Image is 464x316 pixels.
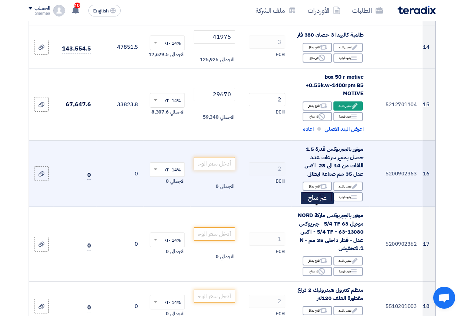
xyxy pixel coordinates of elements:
[333,306,363,315] div: تعديل البند
[62,44,91,53] span: 143,554.5
[170,51,184,58] span: الاجمالي
[87,241,91,250] span: 0
[303,101,332,111] div: اقترح بدائل
[298,211,363,252] span: موتور بالجيربوكس ماركة NORD موديل 63 S/4 TF جبريوكس 13080-63 - S/4 TF - اكس عدل - قطر داخلى 35 مم...
[194,30,235,44] input: أدخل سعر الوحدة
[303,256,332,265] div: اقترح بدائل
[97,207,144,282] td: 0
[220,253,234,260] span: الاجمالي
[150,93,185,108] ng-select: VAT
[369,68,423,141] td: 5212701104
[34,5,50,12] div: الحساب
[203,114,219,121] span: 59,340
[333,256,363,265] div: تعديل البند
[150,162,185,177] ng-select: VAT
[303,53,332,63] div: غير متاح
[433,287,455,309] a: Open chat
[423,207,435,282] td: 17
[333,43,363,52] div: تعديل البند
[325,125,363,133] span: اعرض البند الاصلي
[216,253,219,260] span: 0
[369,141,423,207] td: 5200902363
[249,162,285,175] input: RFQ_STEP1.ITEMS.2.AMOUNT_TITLE
[149,51,169,58] span: 17,629.5
[303,306,332,315] div: اقترح بدائل
[333,101,363,111] div: تعديل البند
[88,5,121,16] button: English
[303,182,332,191] div: اقترح بدائل
[150,233,185,247] ng-select: VAT
[275,248,285,255] span: ECH
[170,108,184,116] span: الاجمالي
[87,303,91,312] span: 0
[303,125,314,133] span: اعاده
[151,108,169,116] span: 8,307.6
[220,183,234,190] span: الاجمالي
[216,183,219,190] span: 0
[303,43,332,52] div: اقترح بدائل
[220,56,234,63] span: الاجمالي
[97,141,144,207] td: 0
[87,171,91,180] span: 0
[275,178,285,185] span: ECH
[166,178,169,185] span: 0
[297,31,363,39] span: طلمبة كالبيدا 3 حصان 380 فاز
[423,141,435,207] td: 16
[297,286,363,302] span: منظم كنترول هيدروليك 2 ذراع مقطورة العلف 120لتر
[194,227,235,241] input: أدخل سعر الوحدة
[333,53,363,63] div: بنود فرعية
[74,3,80,8] span: 10
[333,192,363,201] div: بنود فرعية
[275,51,285,58] span: ECH
[200,56,219,63] span: 125,925
[333,182,363,191] div: تعديل البند
[249,295,285,308] input: RFQ_STEP1.ITEMS.2.AMOUNT_TITLE
[53,5,65,16] img: profile_test.png
[249,36,285,49] input: RFQ_STEP1.ITEMS.2.AMOUNT_TITLE
[333,112,363,121] div: بنود فرعية
[194,88,235,101] input: أدخل سعر الوحدة
[150,295,185,309] ng-select: VAT
[333,267,363,276] div: بنود فرعية
[150,36,185,50] ng-select: VAT
[398,6,436,14] img: Teradix logo
[346,2,389,19] a: الطلبات
[249,93,285,106] input: RFQ_STEP1.ITEMS.2.AMOUNT_TITLE
[301,192,334,204] div: غير متاح
[170,178,184,185] span: الاجمالي
[66,100,91,109] span: 67,647.6
[194,157,235,170] input: أدخل سعر الوحدة
[29,11,50,15] div: Shaimaa
[297,73,363,98] div: box 50 r motive +0.55k.w-1400rpm B5 MOTIVE
[423,68,435,141] td: 15
[303,267,332,276] div: غير متاح
[93,8,109,14] span: English
[220,114,234,121] span: الاجمالي
[194,290,235,303] input: أدخل سعر الوحدة
[97,68,144,141] td: 33823.8
[97,26,144,68] td: 47851.5
[170,248,184,255] span: الاجمالي
[302,2,346,19] a: الأوردرات
[250,2,302,19] a: ملف الشركة
[166,248,169,255] span: 0
[249,233,285,246] input: RFQ_STEP1.ITEMS.2.AMOUNT_TITLE
[423,26,435,68] td: 14
[304,145,363,178] span: موتور بالجيربوكس قدرة 1.5 حصان بمغير سرعات عدد اللفات من 14 الى 28 اكس عدل 35 مم صناعة ايطالى
[369,207,423,282] td: 5200902362
[275,108,285,116] span: ECH
[303,112,332,121] div: غير متاح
